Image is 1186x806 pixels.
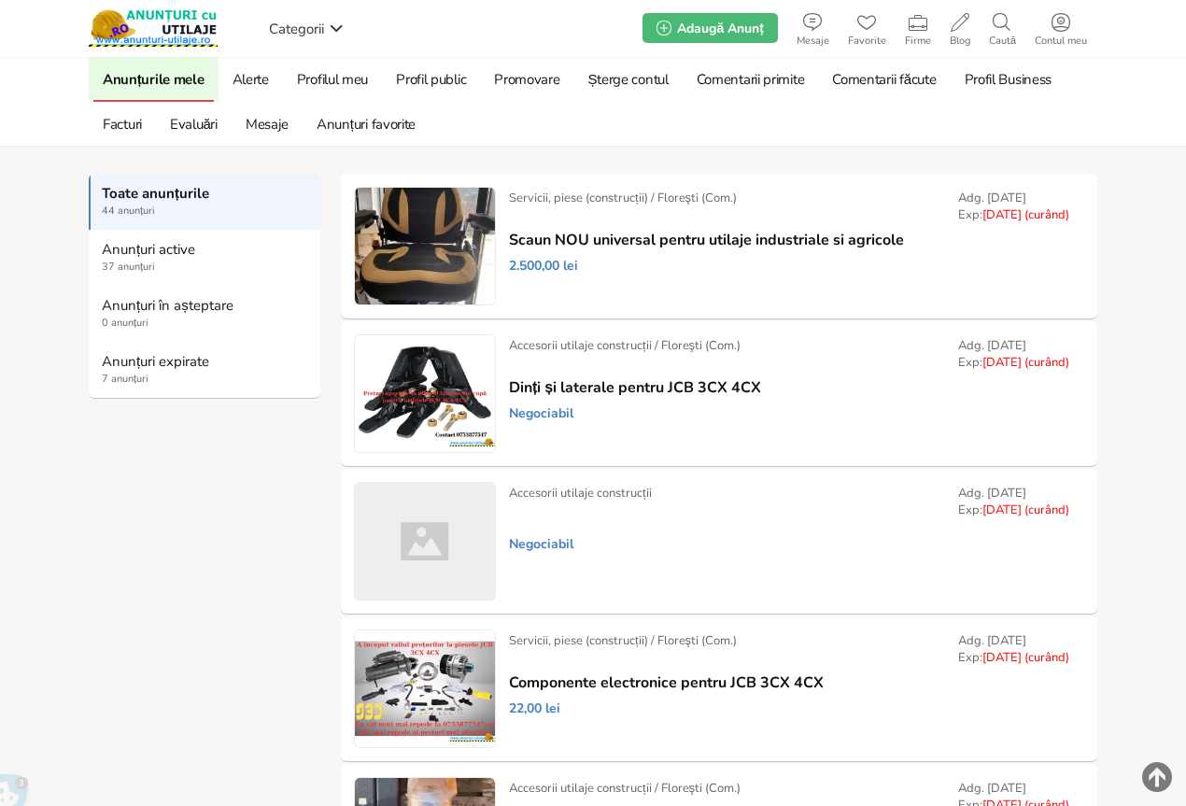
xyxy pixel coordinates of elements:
div: Adg. [DATE] Exp: [958,190,1069,223]
strong: Toate anunțurile [102,185,309,202]
a: Categorii [264,14,348,42]
a: Profilul meu [288,57,377,102]
a: Dinți și laterale pentru JCB 3CX 4CX [509,379,761,396]
span: Contul meu [1025,35,1096,47]
span: Blog [940,35,980,47]
a: Mesaje [236,102,298,147]
a: Firme [896,9,940,47]
img: Dinți și laterale pentru JCB 3CX 4CX [355,335,495,452]
a: Adaugă Anunț [642,13,777,43]
span: Adaugă Anunț [677,20,763,37]
div: Adg. [DATE] Exp: [958,485,1069,518]
span: [DATE] (curând) [982,354,1069,371]
span: Mesaje [787,35,839,47]
a: Blog [940,9,980,47]
strong: Anunțuri active [102,241,309,258]
span: 37 anunțuri [102,260,309,275]
div: Accesorii utilaje construcții / Floreşti (Com.) [509,780,741,797]
a: Evaluări [161,102,227,147]
span: Negociabil [509,405,573,422]
div: Servicii, piese (construcții) / Floreşti (Com.) [509,190,737,206]
a: Alerte [223,57,278,102]
span: 0 anunțuri [102,316,309,331]
div: Accesorii utilaje construcții / Floreşti (Com.) [509,337,741,354]
span: 3 [15,776,29,790]
div: Adg. [DATE] Exp: [958,632,1069,666]
span: Caută [980,35,1025,47]
a: Anunțuri expirate 7 anunțuri [89,342,320,398]
span: 7 anunțuri [102,372,309,387]
a: Scaun NOU universal pentru utilaje industriale si agricole [509,232,904,248]
span: [DATE] (curând) [982,206,1069,223]
a: Mesaje [787,9,839,47]
span: 2.500,00 lei [509,258,578,275]
a: Anunțuri în așteptare 0 anunțuri [89,286,320,342]
a: Șterge contul [579,57,678,102]
img: Anunturi-Utilaje.RO [89,9,218,47]
img: scroll-to-top.png [1142,762,1172,792]
a: Profil Business [955,57,1062,102]
a: Promovare [485,57,569,102]
a: Anunțuri active 37 anunțuri [89,230,320,286]
a: Facturi [93,102,151,147]
span: Firme [896,35,940,47]
span: Categorii [269,20,324,38]
div: Accesorii utilaje construcții [509,485,652,502]
a: Anunțuri favorite [307,102,425,147]
a: Caută [980,9,1025,47]
a: Comentarii primite [687,57,814,102]
img: Componente electronice pentru JCB 3CX 4CX [355,630,495,747]
span: 22,00 lei [509,700,560,717]
span: [DATE] (curând) [982,502,1069,518]
strong: Anunțuri expirate [102,353,309,370]
span: Negociabil [509,536,573,553]
div: Adg. [DATE] Exp: [958,337,1069,371]
span: Favorite [839,35,896,47]
a: Profil public [387,57,475,102]
a: Toate anunțurile 44 anunțuri [89,174,320,230]
a: Comentarii făcute [823,57,945,102]
a: Componente electronice pentru JCB 3CX 4CX [509,674,824,691]
div: Servicii, piese (construcții) / Floreşti (Com.) [509,632,737,649]
strong: Anunțuri în așteptare [102,297,309,314]
a: Anunțurile mele [93,57,214,102]
span: 44 anunțuri [102,204,309,219]
a: Favorite [839,9,896,47]
img: Scaun NOU universal pentru utilaje industriale si agricole [355,188,495,304]
span: [DATE] (curând) [982,649,1069,666]
a: Contul meu [1025,9,1096,47]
